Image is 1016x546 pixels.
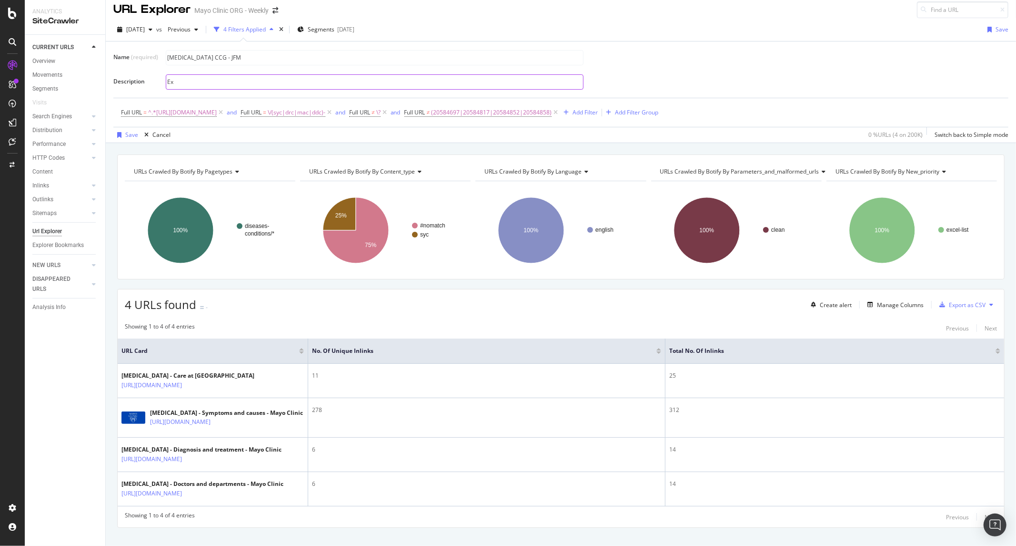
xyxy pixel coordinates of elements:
div: 14 [669,445,1000,454]
div: and [335,108,345,116]
div: Search Engines [32,112,72,122]
h4: URLs Crawled By Botify By parameters_and_malformed_urls [658,164,834,179]
div: Inlinks [32,181,49,191]
div: Next [985,513,997,521]
a: [URL][DOMAIN_NAME] [121,489,182,498]
div: URL Explorer [113,1,191,18]
text: #nomatch [420,222,445,229]
svg: A chart. [125,189,294,272]
button: Previous [946,511,969,523]
svg: A chart. [826,189,996,272]
div: Analytics [32,8,98,16]
div: Save [125,131,138,139]
a: Outlinks [32,195,89,205]
span: Segments [308,25,334,33]
a: Visits [32,98,56,108]
span: Full URL [121,108,142,116]
div: Showing 1 to 4 of 4 entries [125,322,195,334]
text: 100% [524,227,539,234]
div: Analysis Info [32,302,66,312]
button: Add Filter Group [602,107,658,118]
button: Export as CSV [936,297,986,312]
button: Save [113,127,138,143]
span: \/(syc|drc|mac|ddc)- [268,106,325,119]
span: (20584697|20584817|20584852|20584858) [431,106,552,119]
div: 4 Filters Applied [223,25,266,33]
span: = [143,108,147,116]
div: Showing 1 to 4 of 4 entries [125,511,195,523]
a: DISAPPEARED URLS [32,274,89,294]
span: Total No. of Inlinks [669,347,981,355]
svg: A chart. [300,189,469,272]
span: URLs Crawled By Botify By content_type [309,167,415,175]
text: english [595,227,614,233]
div: Performance [32,139,66,149]
text: 100% [699,227,714,234]
a: Analysis Info [32,302,99,312]
div: 11 [312,371,661,380]
span: URLs Crawled By Botify By new_priority [835,167,940,175]
div: Add Filter Group [615,108,658,116]
button: Manage Columns [864,299,924,310]
div: and [227,108,237,116]
a: Movements [32,70,99,80]
span: Previous [164,25,191,33]
span: URL Card [121,347,297,355]
div: Distribution [32,125,62,135]
span: vs [156,25,164,33]
div: [DATE] [337,25,354,33]
span: Full URL [349,108,370,116]
label: Name [113,53,158,63]
div: 278 [312,406,661,414]
span: 4 URLs found [125,297,196,312]
button: Save [984,22,1008,37]
span: 2025 Sep. 17th [126,25,145,33]
div: Previous [946,513,969,521]
div: Next [985,324,997,332]
button: Next [985,511,997,523]
div: 25 [669,371,1000,380]
svg: A chart. [651,189,820,272]
button: Previous [946,322,969,334]
svg: A chart. [475,189,644,272]
div: - [206,303,208,311]
button: and [391,108,401,117]
div: CURRENT URLS [32,42,74,52]
div: Add Filter [573,108,598,116]
span: ≠ [372,108,375,116]
a: [URL][DOMAIN_NAME] [121,454,182,464]
div: [MEDICAL_DATA] - Care at [GEOGRAPHIC_DATA] [121,371,254,380]
div: Overview [32,56,55,66]
text: clean [771,227,785,233]
div: [MEDICAL_DATA] - Symptoms and causes - Mayo Clinic [150,409,303,417]
a: Distribution [32,125,89,135]
h4: URLs Crawled By Botify By pagetypes [132,164,287,179]
div: Content [32,167,53,177]
div: Open Intercom Messenger [984,514,1006,536]
button: Switch back to Simple mode [931,127,1008,143]
text: 75% [365,242,376,248]
span: = [263,108,266,116]
div: Url Explorer [32,227,62,237]
div: 312 [669,406,1000,414]
span: No. of Unique Inlinks [312,347,642,355]
a: NEW URLS [32,260,89,270]
a: Performance [32,139,89,149]
div: [MEDICAL_DATA] - Doctors and departments - Mayo Clinic [121,480,283,488]
button: Create alert [807,297,852,312]
div: and [391,108,401,116]
div: SiteCrawler [32,16,98,27]
button: Next [985,322,997,334]
text: conditions/* [245,230,274,237]
button: 4 Filters Applied [210,22,277,37]
div: Previous [946,324,969,332]
div: HTTP Codes [32,153,65,163]
div: Segments [32,84,58,94]
a: Content [32,167,99,177]
div: Movements [32,70,62,80]
div: Outlinks [32,195,53,205]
